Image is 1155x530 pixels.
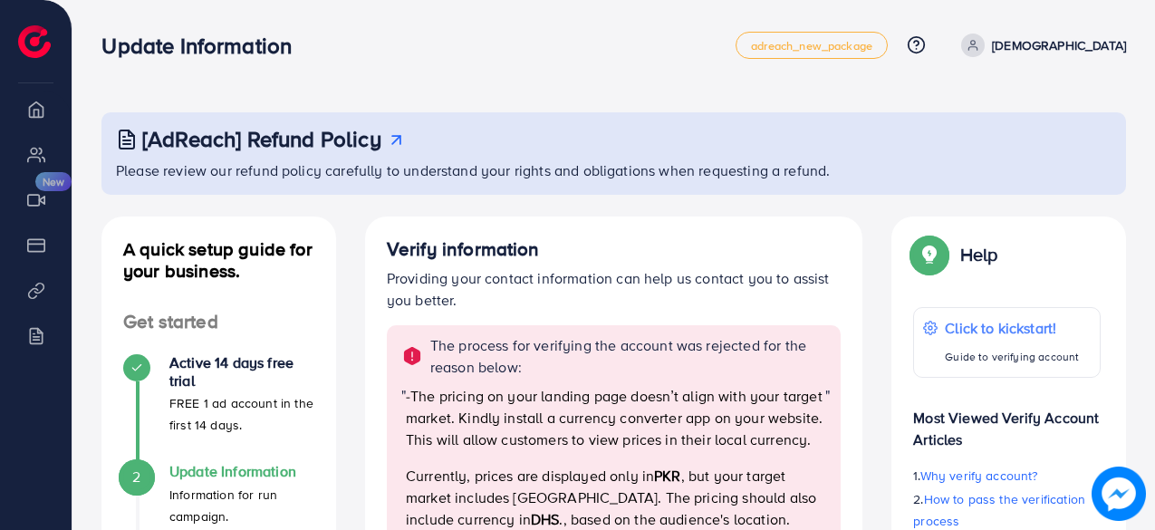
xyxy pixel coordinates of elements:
[913,238,946,271] img: Popup guide
[406,466,654,486] span: Currently, prices are displayed only in
[406,386,823,449] span: -The pricing on your landing page doesn’t align with your target market. Kindly install a currenc...
[142,126,381,152] h3: [AdReach] Refund Policy
[101,33,306,59] h3: Update Information
[18,25,51,58] img: logo
[132,467,140,487] span: 2
[169,392,314,436] p: FREE 1 ad account in the first 14 days.
[654,466,680,486] strong: PKR
[960,244,998,265] p: Help
[913,465,1101,487] p: 1.
[945,317,1079,339] p: Click to kickstart!
[531,509,559,529] strong: DHS
[1092,467,1146,521] img: image
[920,467,1038,485] span: Why verify account?
[116,159,1115,181] p: Please review our refund policy carefully to understand your rights and obligations when requesti...
[751,40,872,52] span: adreach_new_package
[101,354,336,463] li: Active 14 days free trial
[387,238,842,261] h4: Verify information
[736,32,888,59] a: adreach_new_package
[169,354,314,389] h4: Active 14 days free trial
[559,509,790,529] span: ., based on the audience's location.
[169,484,314,527] p: Information for run campaign.
[169,463,314,480] h4: Update Information
[954,34,1126,57] a: [DEMOGRAPHIC_DATA]
[913,392,1101,450] p: Most Viewed Verify Account Articles
[401,345,423,367] img: alert
[406,466,816,529] span: , but your target market includes [GEOGRAPHIC_DATA]. The pricing should also include currency in
[101,311,336,333] h4: Get started
[992,34,1126,56] p: [DEMOGRAPHIC_DATA]
[101,238,336,282] h4: A quick setup guide for your business.
[945,346,1079,368] p: Guide to verifying account
[387,267,842,311] p: Providing your contact information can help us contact you to assist you better.
[913,490,1085,530] span: How to pass the verification process
[430,334,831,378] p: The process for verifying the account was rejected for the reason below:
